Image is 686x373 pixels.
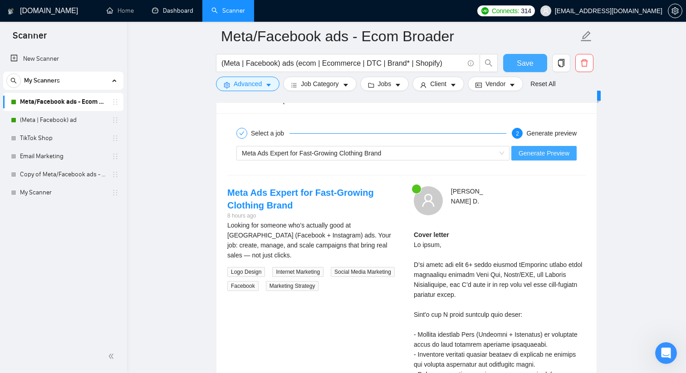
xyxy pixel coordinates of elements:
[216,77,279,91] button: settingAdvancedcaret-down
[331,267,395,277] span: Social Media Marketing
[575,54,593,72] button: delete
[378,79,392,89] span: Jobs
[480,59,497,67] span: search
[272,267,323,277] span: Internet Marketing
[227,267,265,277] span: Logo Design
[414,231,449,238] strong: Cover letter
[450,82,456,88] span: caret-down
[283,77,356,91] button: barsJob Categorycaret-down
[576,59,593,67] span: delete
[10,50,116,68] a: New Scanner
[149,279,162,297] span: 😐
[668,7,682,15] a: setting
[668,4,682,18] button: setting
[121,279,144,297] span: disappointed reaction
[108,352,117,361] span: double-left
[20,184,106,202] a: My Scanner
[224,82,230,88] span: setting
[20,147,106,165] a: Email Marketing
[112,171,119,178] span: holder
[468,60,474,66] span: info-circle
[655,342,677,364] iframe: Intercom live chat
[291,82,297,88] span: bars
[343,82,349,88] span: caret-down
[3,50,123,68] li: New Scanner
[395,82,401,88] span: caret-down
[24,72,60,90] span: My Scanners
[20,93,106,111] a: Meta/Facebook ads - Ecom Broader
[242,150,381,157] span: Meta Ads Expert for Fast-Growing Clothing Brand
[221,58,464,69] input: Search Freelance Jobs...
[273,4,290,21] button: Collapse window
[3,72,123,202] li: My Scanners
[7,78,20,84] span: search
[6,4,23,21] button: go back
[552,54,570,72] button: copy
[412,77,464,91] button: userClientcaret-down
[580,30,592,42] span: edit
[420,82,426,88] span: user
[112,116,119,124] span: holder
[511,146,577,160] button: Generate Preview
[543,8,549,14] span: user
[120,309,192,316] a: Open in help center
[20,111,106,129] a: (Meta | Facebook) ad
[11,270,301,280] div: Did this answer your question?
[20,129,106,147] a: TikTok Shop
[5,29,54,48] span: Scanner
[239,131,245,136] span: check
[266,281,319,291] span: Marketing Strategy
[451,188,483,205] span: [PERSON_NAME] D .
[112,135,119,142] span: holder
[553,59,570,67] span: copy
[485,79,505,89] span: Vendor
[112,189,119,196] span: holder
[481,7,489,15] img: upwork-logo.png
[112,98,119,106] span: holder
[126,279,139,297] span: 😞
[492,6,519,16] span: Connects:
[265,82,272,88] span: caret-down
[107,7,134,15] a: homeHome
[221,25,578,48] input: Scanner name...
[360,77,409,91] button: folderJobscaret-down
[152,7,193,15] a: dashboardDashboard
[112,153,119,160] span: holder
[517,58,533,69] span: Save
[475,82,482,88] span: idcard
[251,128,289,139] div: Select a job
[526,128,577,139] div: Generate preview
[421,193,436,208] span: user
[468,77,523,91] button: idcardVendorcaret-down
[430,79,446,89] span: Client
[516,131,519,137] span: 2
[480,54,498,72] button: search
[290,4,306,20] div: Close
[521,6,531,16] span: 314
[6,73,21,88] button: search
[8,4,14,19] img: logo
[234,79,262,89] span: Advanced
[519,148,569,158] span: Generate Preview
[227,212,399,220] div: 8 hours ago
[144,279,168,297] span: neutral face reaction
[301,79,338,89] span: Job Category
[227,281,259,291] span: Facebook
[503,54,547,72] button: Save
[168,279,191,297] span: smiley reaction
[509,82,515,88] span: caret-down
[20,165,106,184] a: Copy of Meta/Facebook ads - Ecom Broader
[227,188,374,210] a: Meta Ads Expert for Fast-Growing Clothing Brand
[211,7,245,15] a: searchScanner
[173,279,186,297] span: 😃
[227,220,399,260] div: Looking for someone who’s actually good at Meta (Facebook + Instagram) ads. Your job: create, man...
[530,79,555,89] a: Reset All
[368,82,374,88] span: folder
